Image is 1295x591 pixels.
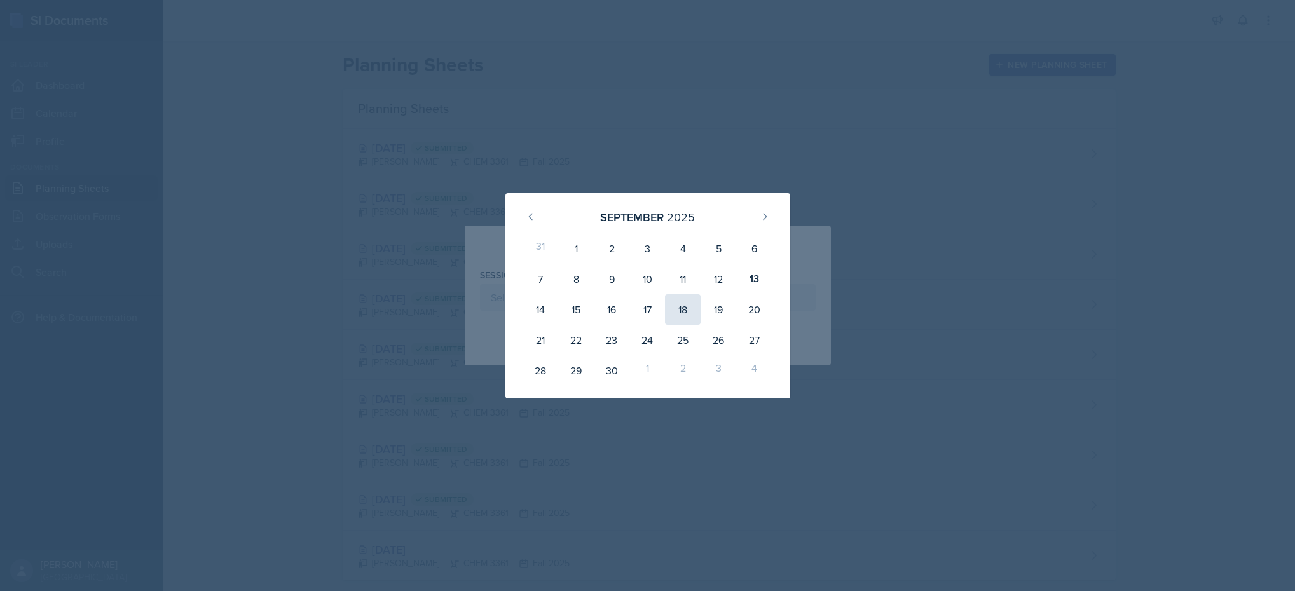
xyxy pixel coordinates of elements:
[701,233,736,264] div: 5
[665,294,701,325] div: 18
[558,264,594,294] div: 8
[667,208,695,226] div: 2025
[523,355,559,386] div: 28
[629,355,665,386] div: 1
[558,294,594,325] div: 15
[736,233,772,264] div: 6
[736,294,772,325] div: 20
[629,233,665,264] div: 3
[665,264,701,294] div: 11
[701,294,736,325] div: 19
[665,233,701,264] div: 4
[594,294,629,325] div: 16
[629,264,665,294] div: 10
[701,264,736,294] div: 12
[523,264,559,294] div: 7
[629,294,665,325] div: 17
[594,233,629,264] div: 2
[594,355,629,386] div: 30
[600,208,664,226] div: September
[558,325,594,355] div: 22
[558,355,594,386] div: 29
[665,325,701,355] div: 25
[701,325,736,355] div: 26
[736,325,772,355] div: 27
[629,325,665,355] div: 24
[665,355,701,386] div: 2
[594,325,629,355] div: 23
[523,294,559,325] div: 14
[736,264,772,294] div: 13
[594,264,629,294] div: 9
[736,355,772,386] div: 4
[558,233,594,264] div: 1
[701,355,736,386] div: 3
[523,325,559,355] div: 21
[523,233,559,264] div: 31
